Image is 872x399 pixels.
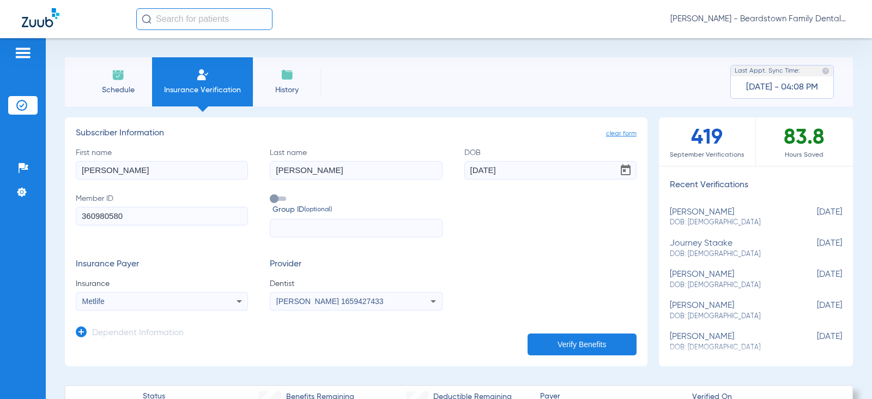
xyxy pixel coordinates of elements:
div: 419 [659,117,756,166]
span: September Verifications [659,150,755,160]
span: Hours Saved [756,150,853,160]
input: DOBOpen calendar [464,161,637,180]
img: Schedule [112,68,125,81]
input: Member ID [76,207,248,225]
span: DOB: [DEMOGRAPHIC_DATA] [670,249,788,259]
span: DOB: [DEMOGRAPHIC_DATA] [670,312,788,321]
span: Dentist [270,278,442,289]
span: Metlife [82,297,105,306]
label: Member ID [76,193,248,238]
button: Verify Benefits [528,334,637,355]
span: Insurance Verification [160,85,245,96]
span: DOB: [DEMOGRAPHIC_DATA] [670,218,788,228]
input: Last name [270,161,442,180]
div: [PERSON_NAME] [670,270,788,290]
span: [DATE] [788,239,842,259]
span: Last Appt. Sync Time: [735,65,800,76]
span: [PERSON_NAME] 1659427433 [276,297,384,306]
img: hamburger-icon [14,46,32,59]
span: clear form [606,128,637,139]
span: DOB: [DEMOGRAPHIC_DATA] [670,281,788,290]
h3: Dependent Information [92,328,184,339]
h3: Insurance Payer [76,259,248,270]
label: Last name [270,147,442,180]
div: [PERSON_NAME] [670,332,788,352]
span: [DATE] - 04:08 PM [746,82,818,93]
label: First name [76,147,248,180]
span: Group ID [272,204,442,216]
button: Open calendar [615,159,637,181]
div: journey staake [670,239,788,259]
h3: Provider [270,259,442,270]
span: DOB: [DEMOGRAPHIC_DATA] [670,343,788,353]
h3: Subscriber Information [76,128,637,139]
span: Schedule [92,85,144,96]
span: [DATE] [788,207,842,228]
input: Search for patients [136,8,272,30]
div: [PERSON_NAME] [670,207,788,228]
h3: Recent Verifications [659,180,853,191]
img: History [281,68,294,81]
span: [DATE] [788,270,842,290]
span: History [261,85,313,96]
span: [PERSON_NAME] - Beardstown Family Dental [670,14,850,25]
input: First name [76,161,248,180]
small: (optional) [304,204,332,216]
div: [PERSON_NAME] [670,301,788,321]
img: Manual Insurance Verification [196,68,209,81]
div: 83.8 [756,117,853,166]
img: Zuub Logo [22,8,59,27]
img: Search Icon [142,14,152,24]
img: last sync help info [822,67,829,75]
span: [DATE] [788,301,842,321]
label: DOB [464,147,637,180]
span: [DATE] [788,332,842,352]
span: Insurance [76,278,248,289]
